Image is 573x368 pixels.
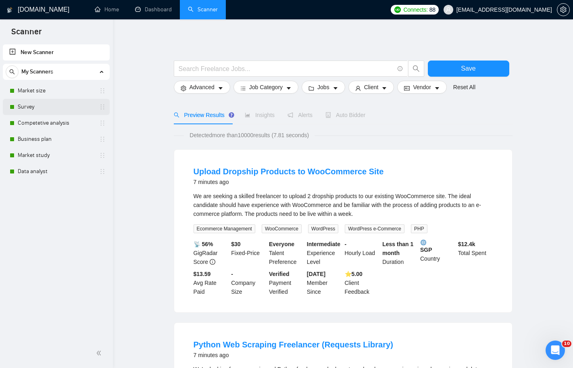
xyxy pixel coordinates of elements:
span: double-left [96,349,104,357]
span: notification [288,112,293,118]
button: Save [428,61,509,77]
span: holder [99,152,106,159]
b: ⭐️ 5.00 [345,271,363,277]
span: search [174,112,179,118]
b: Intermediate [307,241,340,247]
a: Business plan [18,131,94,147]
div: Hourly Load [343,240,381,266]
a: Reset All [453,83,475,92]
b: Verified [269,271,290,277]
div: Duration [381,240,419,266]
a: Python Web Scraping Freelancer (Requests Library) [194,340,393,349]
span: setting [181,85,186,91]
button: idcardVendorcaret-down [397,81,446,94]
input: Search Freelance Jobs... [179,64,394,74]
span: robot [325,112,331,118]
li: New Scanner [3,44,110,61]
b: $13.59 [194,271,211,277]
a: Market study [18,147,94,163]
b: Less than 1 month [382,241,413,256]
span: Alerts [288,112,313,118]
div: Tooltip anchor [228,111,235,119]
button: userClientcaret-down [348,81,394,94]
div: Company Size [229,270,267,296]
a: Survey [18,99,94,115]
div: We are seeking a skilled freelancer to upload 2 dropship products to our existing WooCommerce sit... [194,192,493,218]
b: 📡 56% [194,241,213,247]
img: logo [7,4,13,17]
b: SGP [420,240,455,253]
span: user [446,7,451,13]
span: Scanner [5,26,48,43]
span: holder [99,168,106,175]
span: holder [99,136,106,142]
button: search [408,61,424,77]
span: Jobs [317,83,329,92]
span: setting [557,6,569,13]
a: Data analyst [18,163,94,180]
span: Advanced [190,83,215,92]
span: My Scanners [21,64,53,80]
span: bars [240,85,246,91]
div: Avg Rate Paid [192,270,230,296]
a: homeHome [95,6,119,13]
li: My Scanners [3,64,110,180]
div: 7 minutes ago [194,350,393,360]
span: Vendor [413,83,431,92]
span: info-circle [398,66,403,71]
span: 10 [562,341,571,347]
span: search [6,69,18,75]
span: Auto Bidder [325,112,365,118]
span: holder [99,104,106,110]
span: caret-down [381,85,387,91]
span: PHP [411,224,427,233]
span: WooCommerce [262,224,302,233]
span: area-chart [245,112,250,118]
span: caret-down [434,85,440,91]
div: Total Spent [456,240,494,266]
div: Payment Verified [267,270,305,296]
a: Competetive analysis [18,115,94,131]
div: Member Since [305,270,343,296]
div: Talent Preference [267,240,305,266]
span: WordPress e-Commerce [345,224,404,233]
button: setting [557,3,570,16]
button: barsJob Categorycaret-down [233,81,298,94]
b: $ 30 [231,241,240,247]
iframe: Intercom live chat [546,341,565,360]
span: search [408,65,424,72]
b: - [345,241,347,247]
span: Job Category [249,83,283,92]
span: idcard [404,85,410,91]
img: 🌐 [421,240,426,245]
div: 7 minutes ago [194,177,384,187]
span: caret-down [218,85,223,91]
span: Detected more than 10000 results (7.81 seconds) [184,131,315,140]
b: $ 12.4k [458,241,475,247]
span: Client [364,83,379,92]
button: folderJobscaret-down [302,81,345,94]
b: [DATE] [307,271,325,277]
span: folder [308,85,314,91]
span: caret-down [286,85,292,91]
div: Fixed-Price [229,240,267,266]
span: holder [99,88,106,94]
a: New Scanner [9,44,103,61]
button: search [6,65,19,78]
a: Upload Dropship Products to WooCommerce Site [194,167,384,176]
span: WordPress [308,224,338,233]
b: Everyone [269,241,294,247]
span: 88 [429,5,435,14]
a: dashboardDashboard [135,6,172,13]
a: setting [557,6,570,13]
div: Client Feedback [343,270,381,296]
b: - [231,271,233,277]
a: Market size [18,83,94,99]
div: Country [419,240,456,266]
span: caret-down [333,85,338,91]
span: Ecommerce Management [194,224,255,233]
span: Insights [245,112,275,118]
button: settingAdvancedcaret-down [174,81,230,94]
span: info-circle [210,259,215,265]
div: Experience Level [305,240,343,266]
